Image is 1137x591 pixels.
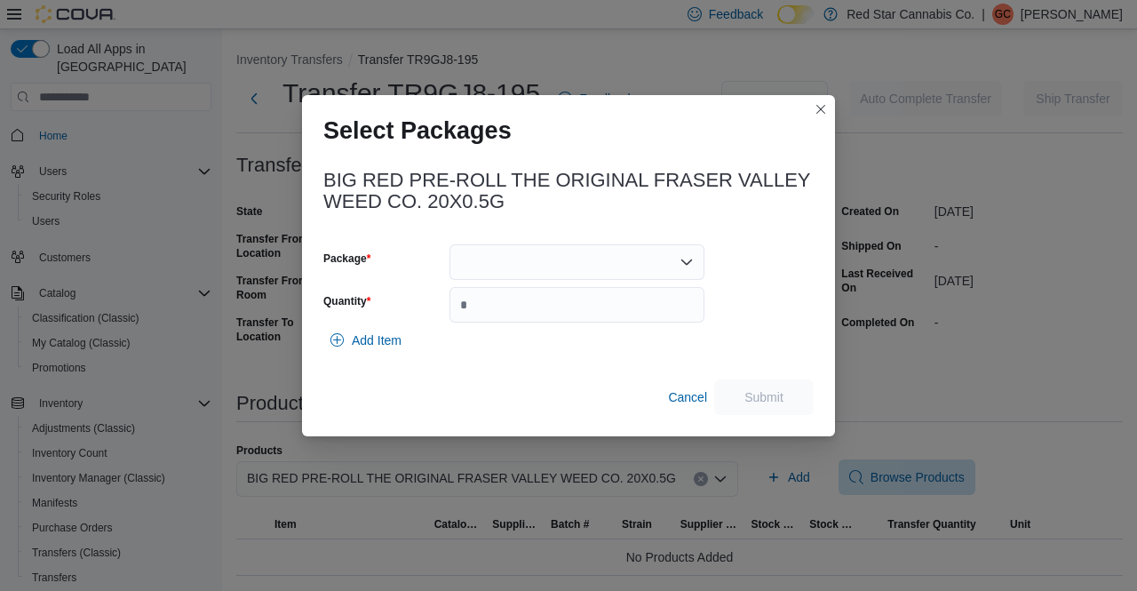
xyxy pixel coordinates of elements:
[714,379,814,415] button: Submit
[744,388,783,406] span: Submit
[680,255,694,269] button: Open list of options
[323,294,370,308] label: Quantity
[323,252,370,266] label: Package
[323,170,814,212] h3: BIG RED PRE-ROLL THE ORIGINAL FRASER VALLEY WEED CO. 20X0.5G
[810,99,831,120] button: Closes this modal window
[352,331,402,349] span: Add Item
[668,388,707,406] span: Cancel
[661,379,714,415] button: Cancel
[323,323,409,358] button: Add Item
[323,116,512,145] h1: Select Packages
